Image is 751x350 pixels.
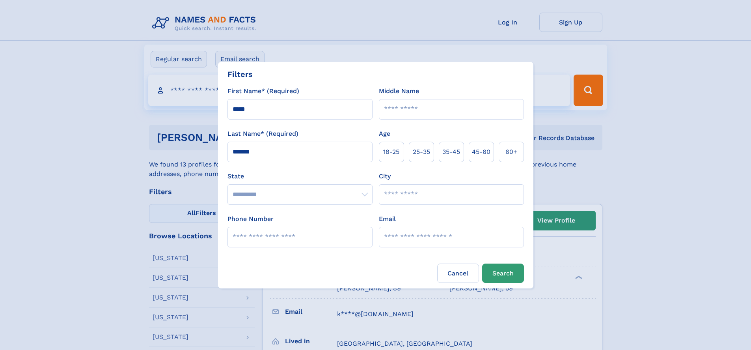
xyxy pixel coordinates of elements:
span: 45‑60 [472,147,490,157]
label: First Name* (Required) [227,86,299,96]
span: 35‑45 [442,147,460,157]
label: Age [379,129,390,139]
button: Search [482,264,524,283]
label: Email [379,214,396,224]
span: 60+ [505,147,517,157]
span: 18‑25 [383,147,399,157]
span: 25‑35 [413,147,430,157]
div: Filters [227,68,253,80]
label: Cancel [437,264,479,283]
label: Middle Name [379,86,419,96]
label: State [227,172,373,181]
label: Phone Number [227,214,274,224]
label: Last Name* (Required) [227,129,298,139]
label: City [379,172,391,181]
